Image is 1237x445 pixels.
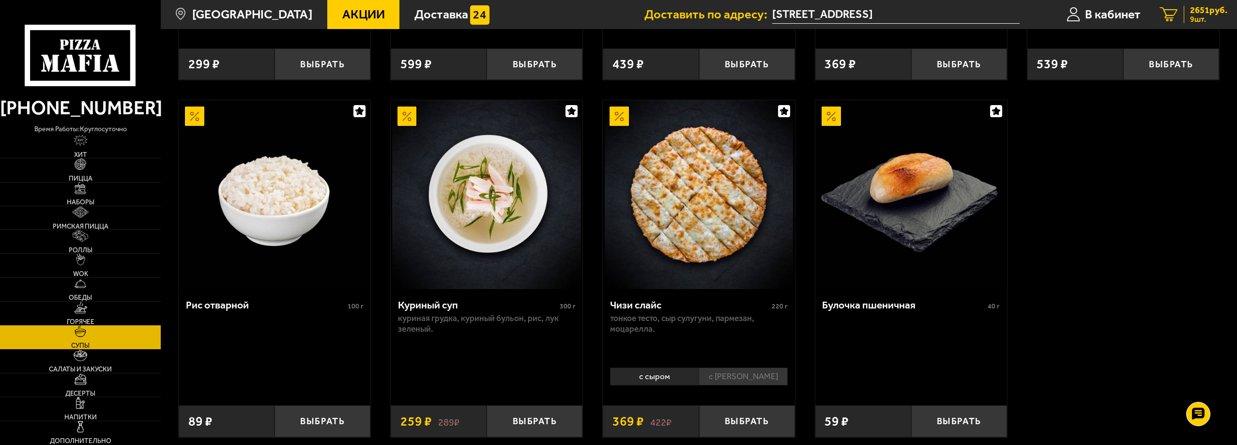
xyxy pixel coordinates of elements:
span: Супы [71,342,90,349]
li: с [PERSON_NAME] [699,368,788,385]
span: 369 ₽ [612,415,644,428]
button: Выбрать [487,405,582,437]
div: Куриный суп [398,299,557,311]
span: 369 ₽ [825,58,856,71]
span: 300 г [560,302,576,310]
span: 59 ₽ [825,415,849,428]
button: Выбрать [1123,48,1219,80]
span: 220 г [772,302,788,310]
span: Обеды [69,294,92,301]
span: В кабинет [1085,8,1141,21]
span: 9 шт. [1190,15,1227,23]
p: куриная грудка, куриный бульон, рис, лук зеленый. [398,313,576,334]
img: Булочка пшеничная [817,100,1006,289]
span: 539 ₽ [1037,58,1068,71]
a: АкционныйБулочка пшеничная [815,100,1007,289]
a: АкционныйКуриный суп [391,100,582,289]
img: Рис отварной [180,100,369,289]
span: 439 ₽ [612,58,644,71]
p: тонкое тесто, сыр сулугуни, пармезан, моцарелла. [610,313,788,334]
span: Напитки [64,414,97,421]
span: 299 ₽ [188,58,220,71]
img: Куриный суп [392,100,581,289]
button: Выбрать [275,405,370,437]
span: Роллы [69,247,92,254]
button: Выбрать [275,48,370,80]
span: 259 ₽ [400,415,432,428]
span: 2651 руб. [1190,6,1227,15]
a: АкционныйРис отварной [179,100,370,289]
span: Пицца [69,175,92,182]
a: АкционныйЧизи слайс [603,100,794,289]
input: Ваш адрес доставки [772,6,1020,24]
span: Десерты [65,390,95,397]
div: Рис отварной [186,299,345,311]
img: 15daf4d41897b9f0e9f617042186c801.svg [470,5,489,25]
span: 599 ₽ [400,58,432,71]
button: Выбрать [911,48,1007,80]
span: Доставка [414,8,468,21]
span: 100 г [348,302,364,310]
span: Горячее [67,319,94,325]
img: Чизи слайс [605,100,794,289]
button: Выбрать [911,405,1007,437]
button: Выбрать [699,405,795,437]
span: 89 ₽ [188,415,213,428]
div: Чизи слайс [610,299,769,311]
button: Выбрать [699,48,795,80]
img: Акционный [185,107,204,126]
button: Выбрать [487,48,582,80]
img: Акционный [610,107,629,126]
s: 289 ₽ [438,415,459,428]
s: 422 ₽ [650,415,672,428]
span: 40 г [988,302,1000,310]
span: [GEOGRAPHIC_DATA] [192,8,312,21]
span: WOK [73,271,88,277]
span: Дополнительно [50,438,111,445]
span: Наборы [67,199,94,206]
li: с сыром [610,368,699,385]
div: Булочка пшеничная [822,299,985,311]
div: 0 [603,363,794,396]
span: Хит [74,152,87,158]
img: Акционный [397,107,417,126]
span: Салаты и закуски [49,366,112,373]
img: Акционный [822,107,841,126]
span: Римская пицца [53,223,108,230]
span: Доставить по адресу: [644,8,772,21]
span: Акции [342,8,385,21]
